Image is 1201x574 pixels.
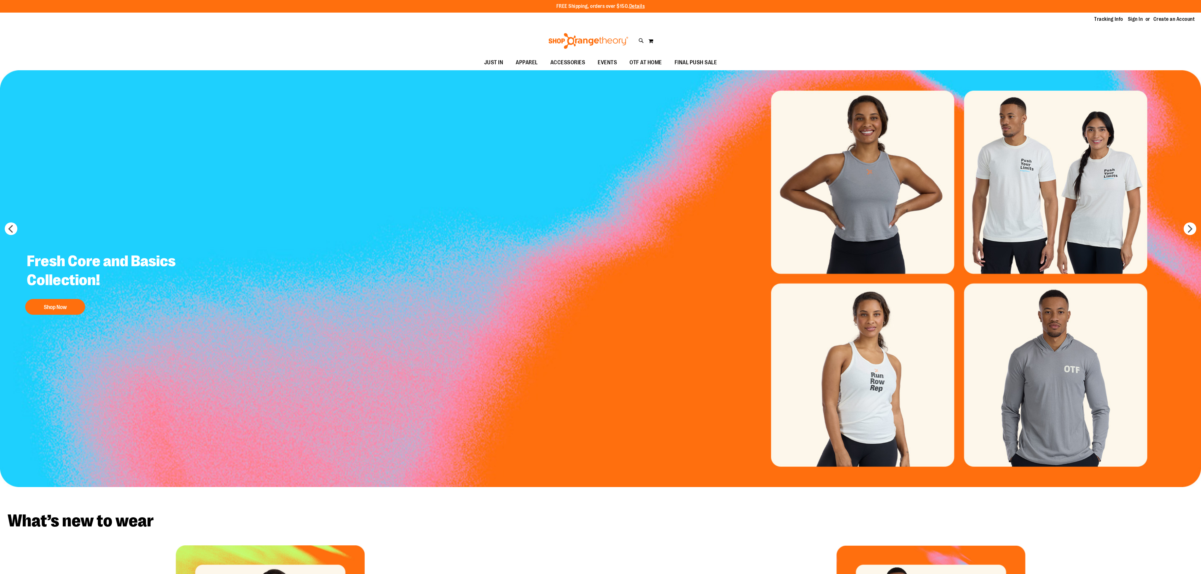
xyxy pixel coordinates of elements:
[1184,222,1196,235] button: next
[22,247,190,318] a: Fresh Core and Basics Collection! Shop Now
[22,247,190,296] h2: Fresh Core and Basics Collection!
[509,55,544,70] a: APPAREL
[598,55,617,70] span: EVENTS
[623,55,668,70] a: OTF AT HOME
[629,3,645,9] a: Details
[8,512,1193,530] h2: What’s new to wear
[484,55,503,70] span: JUST IN
[550,55,585,70] span: ACCESSORIES
[5,222,17,235] button: prev
[668,55,723,70] a: FINAL PUSH SALE
[478,55,510,70] a: JUST IN
[1153,16,1195,23] a: Create an Account
[544,55,592,70] a: ACCESSORIES
[25,299,85,315] button: Shop Now
[1094,16,1123,23] a: Tracking Info
[675,55,717,70] span: FINAL PUSH SALE
[1128,16,1143,23] a: Sign In
[516,55,538,70] span: APPAREL
[548,33,629,49] img: Shop Orangetheory
[591,55,623,70] a: EVENTS
[630,55,662,70] span: OTF AT HOME
[556,3,645,10] p: FREE Shipping, orders over $150.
